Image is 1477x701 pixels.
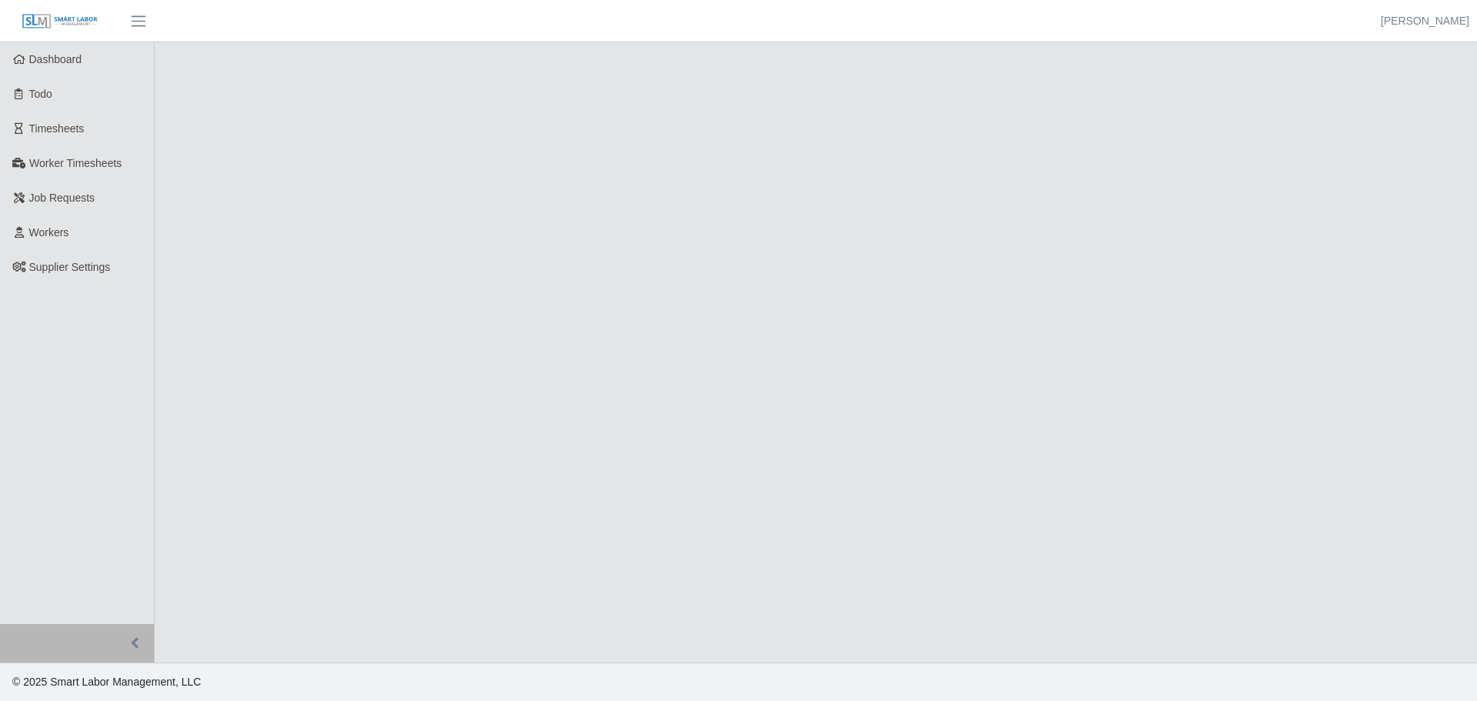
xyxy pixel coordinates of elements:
[22,13,98,30] img: SLM Logo
[29,53,82,65] span: Dashboard
[29,192,95,204] span: Job Requests
[29,261,111,273] span: Supplier Settings
[29,88,52,100] span: Todo
[29,122,85,135] span: Timesheets
[1381,13,1469,29] a: [PERSON_NAME]
[29,157,122,169] span: Worker Timesheets
[12,676,201,688] span: © 2025 Smart Labor Management, LLC
[29,226,69,239] span: Workers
